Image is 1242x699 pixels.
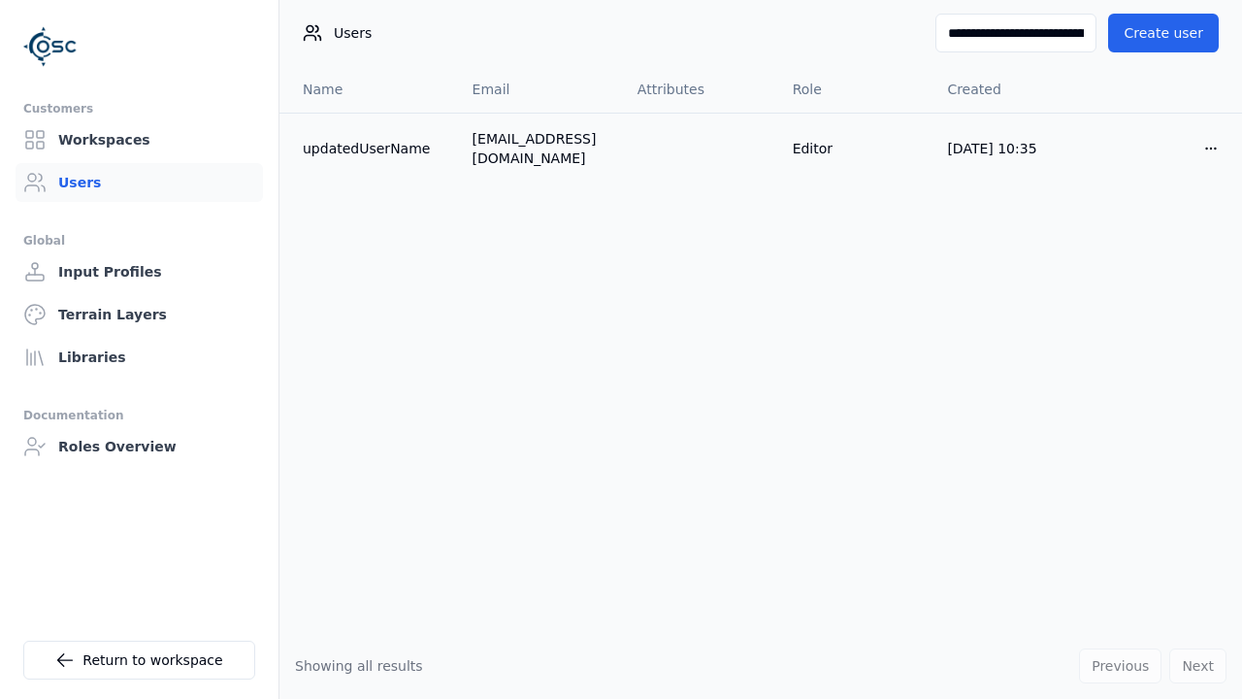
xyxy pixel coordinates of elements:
[23,641,255,680] a: Return to workspace
[947,139,1071,158] div: [DATE] 10:35
[334,23,372,43] span: Users
[16,120,263,159] a: Workspaces
[473,129,606,168] div: [EMAIL_ADDRESS][DOMAIN_NAME]
[793,139,917,158] div: Editor
[457,66,622,113] th: Email
[16,252,263,291] a: Input Profiles
[16,295,263,334] a: Terrain Layers
[23,229,255,252] div: Global
[1108,14,1219,52] button: Create user
[16,163,263,202] a: Users
[23,19,78,74] img: Logo
[295,658,423,674] span: Showing all results
[16,427,263,466] a: Roles Overview
[931,66,1087,113] th: Created
[279,66,457,113] th: Name
[23,97,255,120] div: Customers
[777,66,932,113] th: Role
[622,66,777,113] th: Attributes
[16,338,263,377] a: Libraries
[23,404,255,427] div: Documentation
[303,139,441,158] a: updatedUserName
